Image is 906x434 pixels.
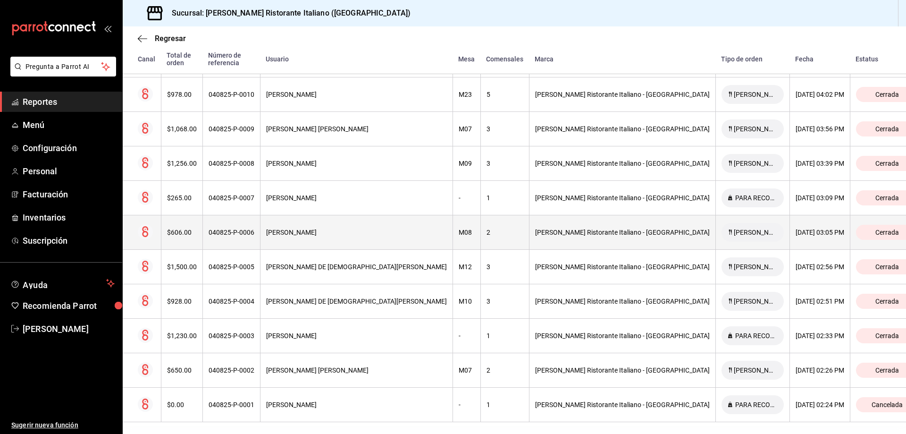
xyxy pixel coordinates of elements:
[209,160,254,167] div: 040825-P-0008
[209,91,254,98] div: 040825-P-0010
[458,55,475,63] div: Mesa
[209,366,254,374] div: 040825-P-0002
[872,229,903,236] span: Cerrada
[138,34,186,43] button: Regresar
[209,125,254,133] div: 040825-P-0009
[796,366,844,374] div: [DATE] 02:26 PM
[167,51,197,67] div: Total de orden
[23,299,115,312] span: Recomienda Parrot
[459,263,475,271] div: M12
[731,332,780,340] span: PARA RECOGER
[535,125,710,133] div: [PERSON_NAME] Ristorante Italiano - [GEOGRAPHIC_DATA]
[731,194,780,202] span: PARA RECOGER
[535,366,710,374] div: [PERSON_NAME] Ristorante Italiano - [GEOGRAPHIC_DATA]
[872,298,903,305] span: Cerrada
[535,91,710,98] div: [PERSON_NAME] Ristorante Italiano - [GEOGRAPHIC_DATA]
[208,51,254,67] div: Número de referencia
[10,57,116,77] button: Pregunta a Parrot AI
[535,194,710,202] div: [PERSON_NAME] Ristorante Italiano - [GEOGRAPHIC_DATA]
[25,62,101,72] span: Pregunta a Parrot AI
[535,160,710,167] div: [PERSON_NAME] Ristorante Italiano - [GEOGRAPHIC_DATA]
[872,125,903,133] span: Cerrada
[23,234,115,247] span: Suscripción
[535,263,710,271] div: [PERSON_NAME] Ristorante Italiano - [GEOGRAPHIC_DATA]
[796,229,844,236] div: [DATE] 03:05 PM
[487,91,523,98] div: 5
[730,366,780,374] span: [PERSON_NAME] AQUÍ
[209,263,254,271] div: 040825-P-0005
[23,165,115,178] span: Personal
[796,401,844,408] div: [DATE] 02:24 PM
[487,263,523,271] div: 3
[796,160,844,167] div: [DATE] 03:39 PM
[730,125,780,133] span: [PERSON_NAME] AQUÍ
[155,34,186,43] span: Regresar
[730,229,780,236] span: [PERSON_NAME] AQUÍ
[872,160,903,167] span: Cerrada
[872,366,903,374] span: Cerrada
[459,332,475,340] div: -
[266,229,447,236] div: [PERSON_NAME]
[266,298,447,305] div: [PERSON_NAME] DE [DEMOGRAPHIC_DATA][PERSON_NAME]
[167,160,197,167] div: $1,256.00
[167,332,197,340] div: $1,230.00
[266,160,447,167] div: [PERSON_NAME]
[796,125,844,133] div: [DATE] 03:56 PM
[167,401,197,408] div: $0.00
[731,401,780,408] span: PARA RECOGER
[535,401,710,408] div: [PERSON_NAME] Ristorante Italiano - [GEOGRAPHIC_DATA]
[167,366,197,374] div: $650.00
[167,91,197,98] div: $978.00
[459,91,475,98] div: M23
[167,229,197,236] div: $606.00
[266,125,447,133] div: [PERSON_NAME] [PERSON_NAME]
[459,160,475,167] div: M09
[104,25,111,32] button: open_drawer_menu
[796,298,844,305] div: [DATE] 02:51 PM
[23,188,115,201] span: Facturación
[487,401,523,408] div: 1
[266,55,447,63] div: Usuario
[487,298,523,305] div: 3
[872,91,903,98] span: Cerrada
[209,401,254,408] div: 040825-P-0001
[730,298,780,305] span: [PERSON_NAME] AQUÍ
[487,125,523,133] div: 3
[23,119,115,131] span: Menú
[730,263,780,271] span: [PERSON_NAME] AQUÍ
[138,55,155,63] div: Canal
[459,298,475,305] div: M10
[209,332,254,340] div: 040825-P-0003
[459,366,475,374] div: M07
[459,229,475,236] div: M08
[487,194,523,202] div: 1
[266,332,447,340] div: [PERSON_NAME]
[487,332,523,340] div: 1
[167,194,197,202] div: $265.00
[872,263,903,271] span: Cerrada
[459,401,475,408] div: -
[164,8,411,19] h3: Sucursal: [PERSON_NAME] Ristorante Italiano ([GEOGRAPHIC_DATA])
[796,91,844,98] div: [DATE] 04:02 PM
[795,55,844,63] div: Fecha
[23,95,115,108] span: Reportes
[796,263,844,271] div: [DATE] 02:56 PM
[459,125,475,133] div: M07
[872,194,903,202] span: Cerrada
[487,229,523,236] div: 2
[266,263,447,271] div: [PERSON_NAME] DE [DEMOGRAPHIC_DATA][PERSON_NAME]
[23,278,102,289] span: Ayuda
[23,142,115,154] span: Configuración
[23,323,115,335] span: [PERSON_NAME]
[721,55,784,63] div: Tipo de orden
[167,298,197,305] div: $928.00
[266,401,447,408] div: [PERSON_NAME]
[209,229,254,236] div: 040825-P-0006
[730,91,780,98] span: [PERSON_NAME] AQUÍ
[796,332,844,340] div: [DATE] 02:33 PM
[535,298,710,305] div: [PERSON_NAME] Ristorante Italiano - [GEOGRAPHIC_DATA]
[872,332,903,340] span: Cerrada
[7,68,116,78] a: Pregunta a Parrot AI
[266,91,447,98] div: [PERSON_NAME]
[209,298,254,305] div: 040825-P-0004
